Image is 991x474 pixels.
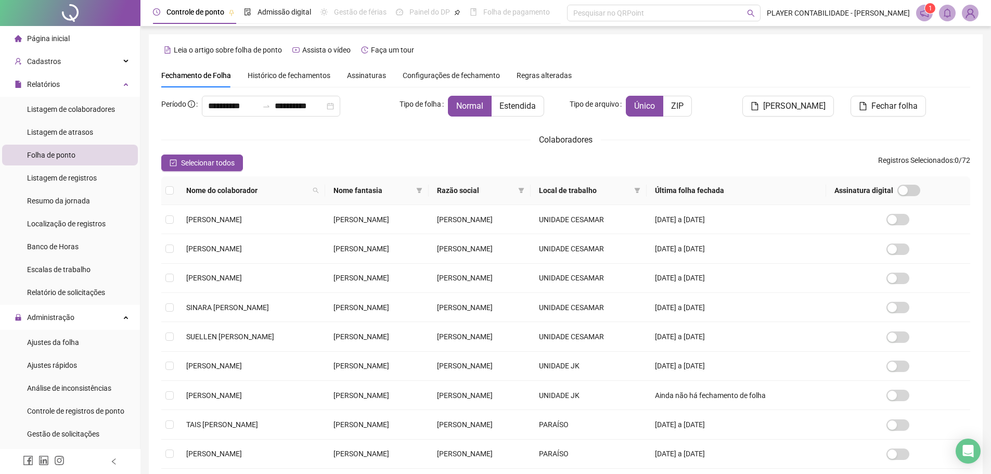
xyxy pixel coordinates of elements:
span: 1 [929,5,932,12]
sup: 1 [925,3,935,14]
span: bell [943,8,952,18]
span: linkedin [38,455,49,466]
span: history [361,46,368,54]
span: Colaboradores [539,135,593,145]
span: : 0 / 72 [878,155,970,171]
span: Administração [27,313,74,322]
span: filter [416,187,422,194]
td: [PERSON_NAME] [325,410,429,439]
span: file-text [164,46,171,54]
span: Assista o vídeo [302,46,351,54]
span: swap-right [262,102,271,110]
span: file-done [244,8,251,16]
span: Faça um tour [371,46,414,54]
span: Cadastros [27,57,61,66]
td: [PERSON_NAME] [325,440,429,469]
span: Relatórios [27,80,60,88]
span: file [751,102,759,110]
span: Gestão de solicitações [27,430,99,438]
span: file [15,81,22,88]
span: youtube [292,46,300,54]
span: PLAYER CONTABILIDADE - [PERSON_NAME] [767,7,910,19]
td: [DATE] a [DATE] [647,293,826,322]
span: pushpin [228,9,235,16]
span: SINARA [PERSON_NAME] [186,303,269,312]
span: user-add [15,58,22,65]
td: [PERSON_NAME] [429,205,530,234]
span: Selecionar todos [181,157,235,169]
td: UNIDADE JK [531,381,647,410]
td: [DATE] a [DATE] [647,410,826,439]
span: Estendida [499,101,536,111]
button: Selecionar todos [161,155,243,171]
span: search [747,9,755,17]
span: Local de trabalho [539,185,630,196]
td: [PERSON_NAME] [325,264,429,293]
span: Nome fantasia [333,185,413,196]
td: [PERSON_NAME] [429,381,530,410]
span: Relatório de solicitações [27,288,105,297]
span: Regras alteradas [517,72,572,79]
span: book [470,8,477,16]
span: Listagem de colaboradores [27,105,115,113]
span: Página inicial [27,34,70,43]
span: Razão social [437,185,513,196]
span: Resumo da jornada [27,197,90,205]
span: Único [634,101,655,111]
button: [PERSON_NAME] [742,96,834,117]
span: pushpin [454,9,460,16]
span: search [311,183,321,198]
td: [PERSON_NAME] [325,205,429,234]
span: [PERSON_NAME] [186,391,242,400]
td: [PERSON_NAME] [325,381,429,410]
span: [PERSON_NAME] [186,215,242,224]
span: Listagem de atrasos [27,128,93,136]
span: Listagem de registros [27,174,97,182]
span: Gestão de férias [334,8,387,16]
td: [PERSON_NAME] [429,352,530,381]
button: Fechar folha [851,96,926,117]
span: Configurações de fechamento [403,72,500,79]
td: UNIDADE CESAMAR [531,264,647,293]
span: Histórico de fechamentos [248,71,330,80]
span: Período [161,100,186,108]
span: filter [516,183,526,198]
span: Folha de ponto [27,151,75,159]
td: [DATE] a [DATE] [647,234,826,263]
span: Escalas de trabalho [27,265,91,274]
span: ZIP [671,101,684,111]
td: [DATE] a [DATE] [647,352,826,381]
span: dashboard [396,8,403,16]
span: Registros Selecionados [878,156,953,164]
span: search [313,187,319,194]
td: [PERSON_NAME] [429,264,530,293]
span: notification [920,8,929,18]
span: filter [632,183,642,198]
span: Tipo de folha [400,98,441,110]
span: Admissão digital [258,8,311,16]
td: PARAÍSO [531,410,647,439]
span: Ajustes rápidos [27,361,77,369]
span: facebook [23,455,33,466]
span: Painel do DP [409,8,450,16]
span: Fechamento de Folha [161,71,231,80]
td: [DATE] a [DATE] [647,205,826,234]
td: PARAÍSO [531,440,647,469]
span: [PERSON_NAME] [186,362,242,370]
td: [PERSON_NAME] [325,293,429,322]
td: [PERSON_NAME] [429,293,530,322]
div: Open Intercom Messenger [956,439,981,464]
span: clock-circle [153,8,160,16]
span: [PERSON_NAME] [763,100,826,112]
span: Controle de registros de ponto [27,407,124,415]
img: 88370 [962,5,978,21]
span: filter [634,187,640,194]
span: filter [518,187,524,194]
span: [PERSON_NAME] [186,274,242,282]
span: TAIS [PERSON_NAME] [186,420,258,429]
td: [DATE] a [DATE] [647,440,826,469]
span: instagram [54,455,65,466]
span: Leia o artigo sobre folha de ponto [174,46,282,54]
span: left [110,458,118,465]
td: [PERSON_NAME] [325,352,429,381]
